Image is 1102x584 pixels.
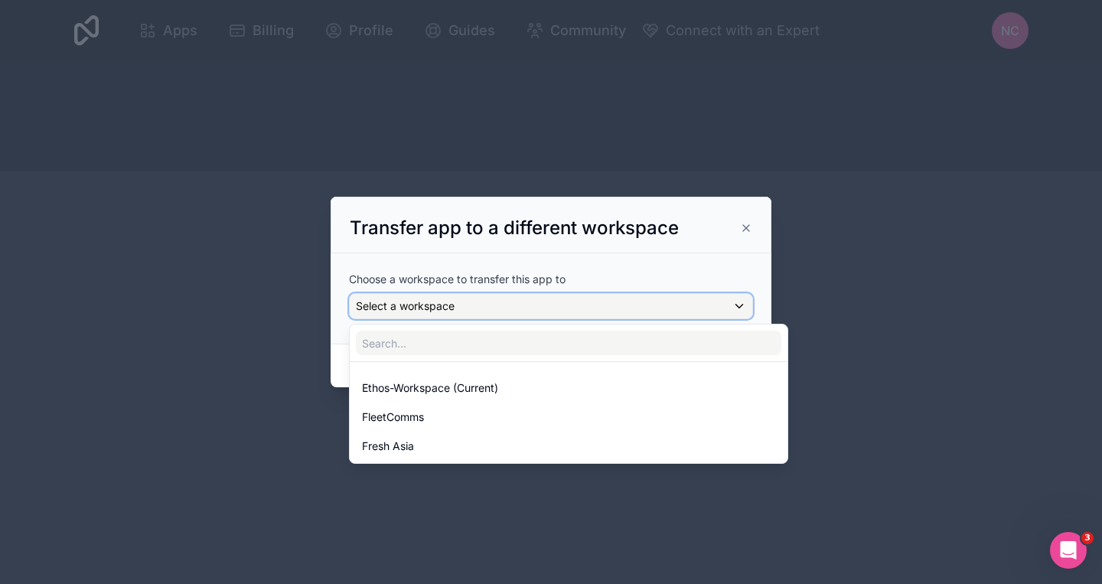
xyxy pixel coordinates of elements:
[362,379,498,397] span: Ethos-Workspace (Current)
[362,437,414,455] span: Fresh Asia
[1050,532,1087,569] iframe: Intercom live chat
[356,331,781,355] input: Search...
[1081,532,1094,544] span: 3
[362,408,424,426] span: FleetComms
